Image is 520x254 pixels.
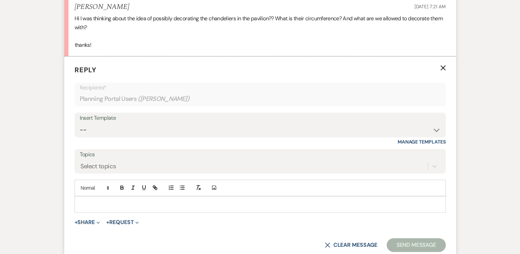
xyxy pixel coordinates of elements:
a: Manage Templates [398,139,446,145]
p: thanks! [75,41,446,50]
span: ( [PERSON_NAME] ) [138,94,189,104]
span: Reply [75,65,97,74]
div: Select topics [80,161,116,171]
p: Recipients* [80,83,441,92]
button: Clear message [325,242,377,248]
button: Request [106,220,139,225]
div: Planning Portal Users [80,92,441,106]
span: + [75,220,78,225]
button: Share [75,220,100,225]
span: + [106,220,109,225]
button: Send Message [387,238,445,252]
label: Topics [80,150,441,160]
div: Insert Template [80,113,441,123]
h5: [PERSON_NAME] [75,3,129,11]
p: Hi I was thinking about the idea of possibly decorating the chandeliers in the pavilion?? What is... [75,14,446,32]
span: [DATE] 7:21 AM [414,3,445,10]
